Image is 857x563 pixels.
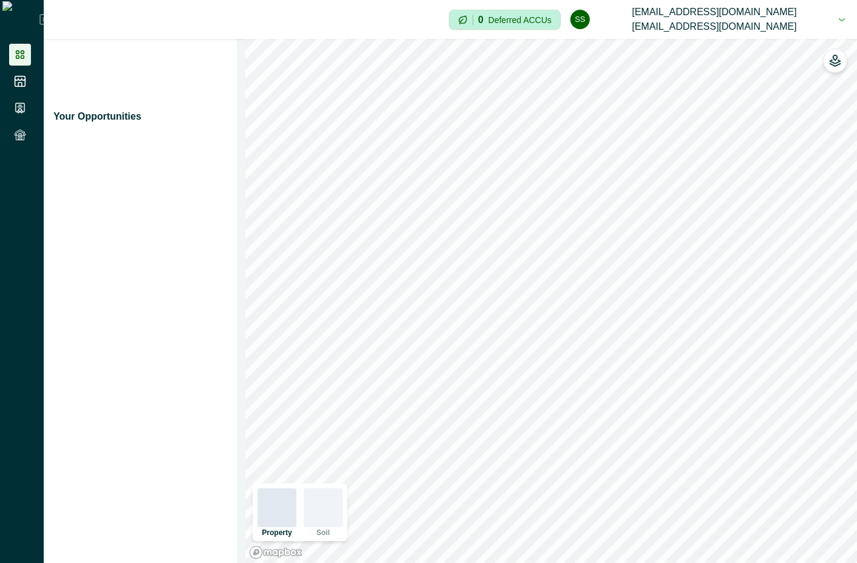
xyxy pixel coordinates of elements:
img: Logo [2,1,39,38]
a: Mapbox logo [249,545,302,559]
p: Property [262,529,292,536]
p: Deferred ACCUs [488,15,551,24]
p: Soil [316,529,330,536]
p: Your Opportunities [53,109,142,124]
p: 0 [478,15,483,25]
